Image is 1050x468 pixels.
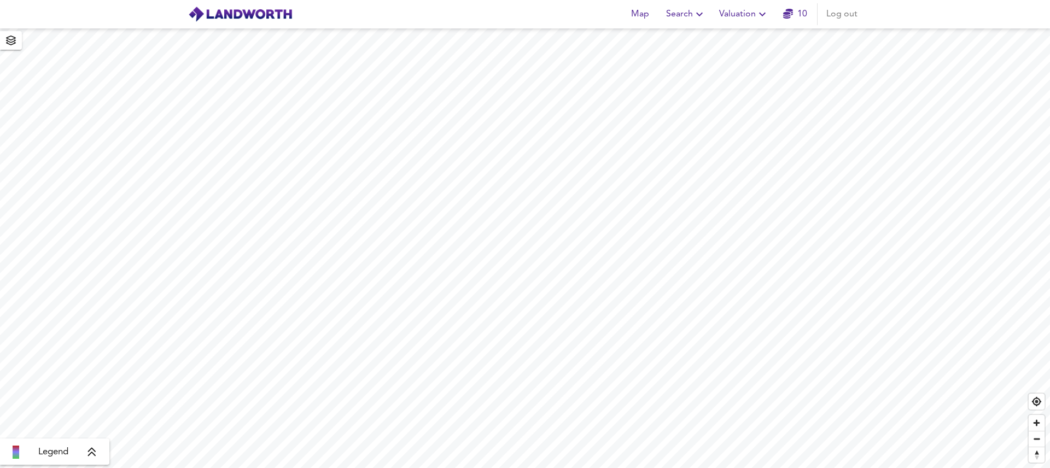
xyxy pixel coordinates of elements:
[783,7,807,22] a: 10
[38,446,68,459] span: Legend
[778,3,813,25] button: 10
[715,3,773,25] button: Valuation
[822,3,862,25] button: Log out
[1029,447,1045,463] button: Reset bearing to north
[666,7,706,22] span: Search
[1029,394,1045,409] button: Find my location
[627,7,653,22] span: Map
[1029,415,1045,431] button: Zoom in
[188,6,293,22] img: logo
[719,7,769,22] span: Valuation
[622,3,657,25] button: Map
[1029,431,1045,447] button: Zoom out
[1029,431,1045,447] span: Zoom out
[826,7,857,22] span: Log out
[662,3,710,25] button: Search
